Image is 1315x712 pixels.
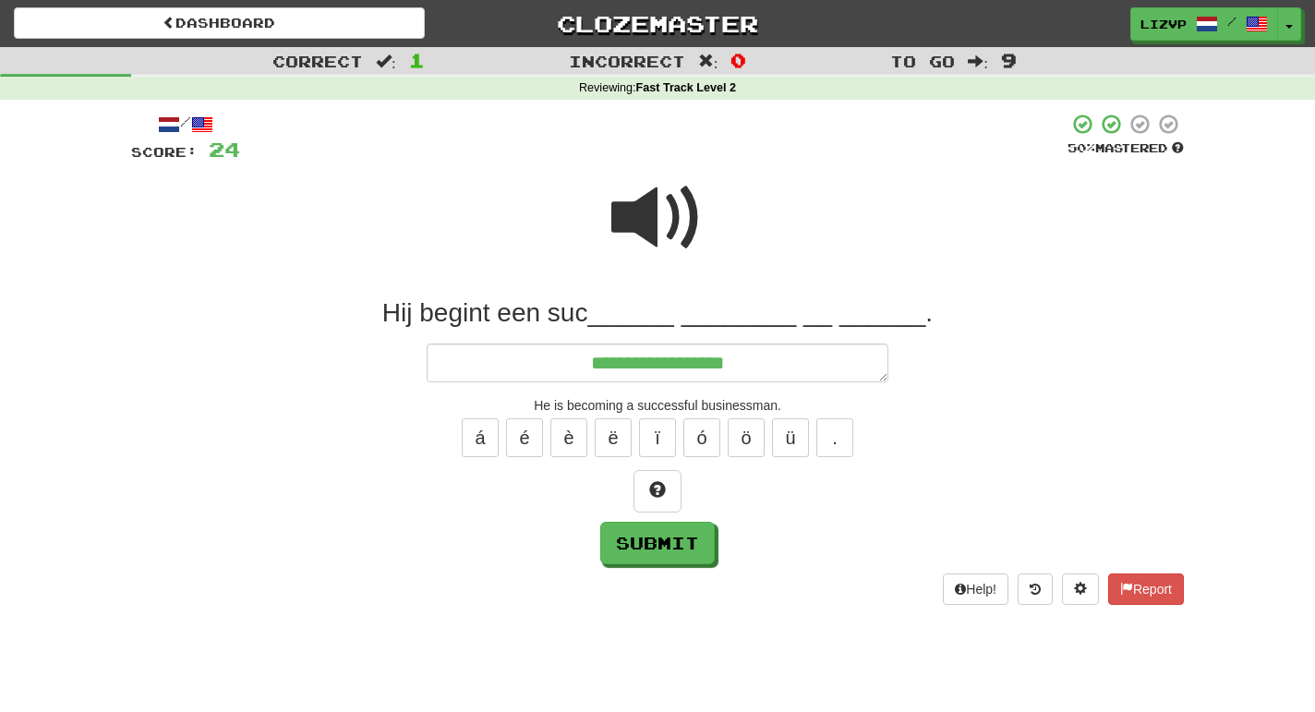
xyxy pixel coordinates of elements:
[409,49,425,71] span: 1
[550,418,587,457] button: è
[636,81,737,94] strong: Fast Track Level 2
[131,113,240,136] div: /
[1108,573,1184,605] button: Report
[1068,140,1095,155] span: 50 %
[633,470,682,513] button: Hint!
[462,418,499,457] button: á
[816,418,853,457] button: .
[452,7,863,40] a: Clozemaster
[968,54,988,69] span: :
[376,54,396,69] span: :
[1140,16,1187,32] span: LizVP
[772,418,809,457] button: ü
[1001,49,1017,71] span: 9
[890,52,955,70] span: To go
[639,418,676,457] button: ï
[1068,140,1184,157] div: Mastered
[506,418,543,457] button: é
[728,418,765,457] button: ö
[595,418,632,457] button: ë
[569,52,685,70] span: Incorrect
[1227,15,1237,28] span: /
[131,144,198,160] span: Score:
[1018,573,1053,605] button: Round history (alt+y)
[272,52,363,70] span: Correct
[698,54,718,69] span: :
[1130,7,1278,41] a: LizVP /
[943,573,1008,605] button: Help!
[683,418,720,457] button: ó
[730,49,746,71] span: 0
[131,396,1184,415] div: He is becoming a successful businessman.
[209,138,240,161] span: 24
[131,296,1184,330] div: Hij begint een suc______ ________ __ ______.
[14,7,425,39] a: Dashboard
[600,522,715,564] button: Submit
